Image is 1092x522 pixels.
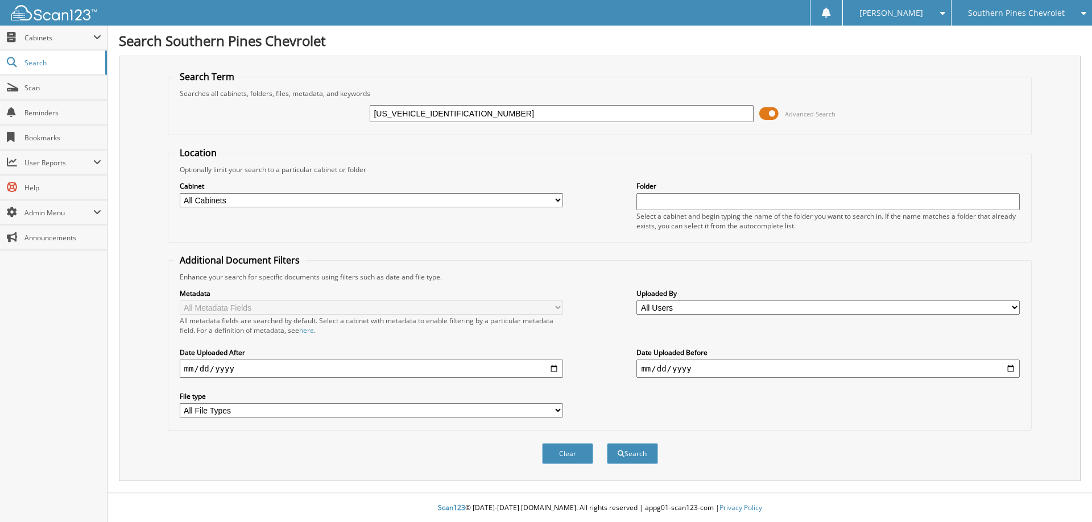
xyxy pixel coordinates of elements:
label: File type [180,391,563,401]
div: Select a cabinet and begin typing the name of the folder you want to search in. If the name match... [636,211,1020,231]
span: [PERSON_NAME] [859,10,923,16]
legend: Location [174,147,222,159]
span: Reminders [24,108,101,118]
div: Optionally limit your search to a particular cabinet or folder [174,165,1026,174]
button: Search [607,443,658,464]
legend: Search Term [174,70,240,83]
input: end [636,360,1020,378]
span: Cabinets [24,33,93,43]
label: Metadata [180,289,563,298]
a: here [299,325,314,335]
div: Searches all cabinets, folders, files, metadata, and keywords [174,89,1026,98]
input: start [180,360,563,378]
a: Privacy Policy [719,503,762,512]
label: Date Uploaded After [180,348,563,357]
legend: Additional Document Filters [174,254,305,266]
label: Date Uploaded Before [636,348,1020,357]
span: Search [24,58,100,68]
div: © [DATE]-[DATE] [DOMAIN_NAME]. All rights reserved | appg01-scan123-com | [107,494,1092,522]
div: Enhance your search for specific documents using filters such as date and file type. [174,272,1026,282]
span: Scan123 [438,503,465,512]
label: Cabinet [180,181,563,191]
span: Scan [24,83,101,93]
img: scan123-logo-white.svg [11,5,97,20]
label: Uploaded By [636,289,1020,298]
div: All metadata fields are searched by default. Select a cabinet with metadata to enable filtering b... [180,316,563,335]
span: Bookmarks [24,133,101,143]
span: Southern Pines Chevrolet [968,10,1065,16]
button: Clear [542,443,593,464]
span: User Reports [24,158,93,168]
span: Admin Menu [24,208,93,218]
span: Help [24,183,101,193]
span: Announcements [24,233,101,243]
iframe: Chat Widget [1035,467,1092,522]
h1: Search Southern Pines Chevrolet [119,31,1081,50]
span: Advanced Search [785,110,835,118]
label: Folder [636,181,1020,191]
